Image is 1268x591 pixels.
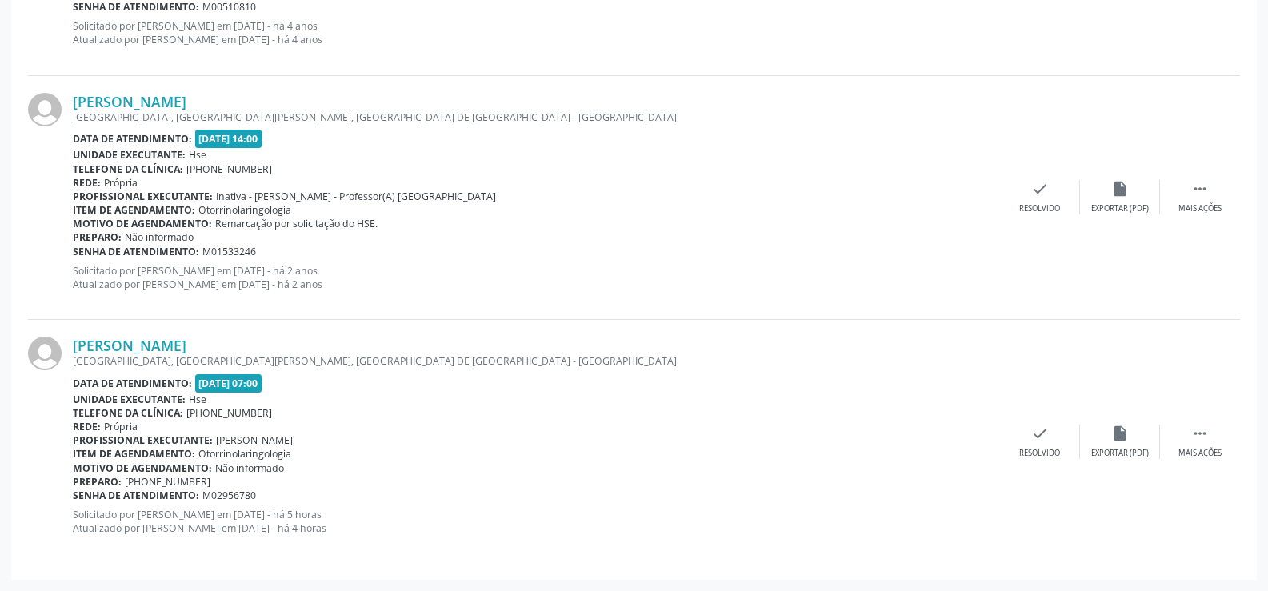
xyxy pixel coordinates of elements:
span: M02956780 [202,489,256,502]
span: [PHONE_NUMBER] [186,162,272,176]
span: [DATE] 07:00 [195,374,262,393]
p: Solicitado por [PERSON_NAME] em [DATE] - há 5 horas Atualizado por [PERSON_NAME] em [DATE] - há 4... [73,508,1000,535]
i: insert_drive_file [1111,180,1129,198]
b: Telefone da clínica: [73,406,183,420]
div: Resolvido [1019,203,1060,214]
span: Hse [189,148,206,162]
img: img [28,93,62,126]
div: [GEOGRAPHIC_DATA], [GEOGRAPHIC_DATA][PERSON_NAME], [GEOGRAPHIC_DATA] DE [GEOGRAPHIC_DATA] - [GEOG... [73,110,1000,124]
span: [PERSON_NAME] [216,433,293,447]
div: Exportar (PDF) [1091,203,1149,214]
b: Profissional executante: [73,190,213,203]
b: Senha de atendimento: [73,245,199,258]
span: Hse [189,393,206,406]
b: Rede: [73,176,101,190]
span: Inativa - [PERSON_NAME] - Professor(A) [GEOGRAPHIC_DATA] [216,190,496,203]
a: [PERSON_NAME] [73,337,186,354]
div: Resolvido [1019,448,1060,459]
span: [PHONE_NUMBER] [125,475,210,489]
b: Preparo: [73,230,122,244]
img: img [28,337,62,370]
i: check [1031,180,1049,198]
i:  [1191,180,1209,198]
div: Mais ações [1178,448,1222,459]
b: Profissional executante: [73,433,213,447]
b: Item de agendamento: [73,203,195,217]
p: Solicitado por [PERSON_NAME] em [DATE] - há 4 anos Atualizado por [PERSON_NAME] em [DATE] - há 4 ... [73,19,1000,46]
i:  [1191,425,1209,442]
span: Não informado [125,230,194,244]
div: Exportar (PDF) [1091,448,1149,459]
b: Item de agendamento: [73,447,195,461]
span: [DATE] 14:00 [195,130,262,148]
b: Data de atendimento: [73,132,192,146]
b: Unidade executante: [73,148,186,162]
i: check [1031,425,1049,442]
i: insert_drive_file [1111,425,1129,442]
span: M01533246 [202,245,256,258]
span: Própria [104,176,138,190]
b: Data de atendimento: [73,377,192,390]
div: [GEOGRAPHIC_DATA], [GEOGRAPHIC_DATA][PERSON_NAME], [GEOGRAPHIC_DATA] DE [GEOGRAPHIC_DATA] - [GEOG... [73,354,1000,368]
b: Motivo de agendamento: [73,217,212,230]
b: Unidade executante: [73,393,186,406]
b: Telefone da clínica: [73,162,183,176]
span: Otorrinolaringologia [198,447,291,461]
span: Própria [104,420,138,433]
span: [PHONE_NUMBER] [186,406,272,420]
a: [PERSON_NAME] [73,93,186,110]
b: Preparo: [73,475,122,489]
span: Não informado [215,461,284,475]
div: Mais ações [1178,203,1222,214]
b: Rede: [73,420,101,433]
p: Solicitado por [PERSON_NAME] em [DATE] - há 2 anos Atualizado por [PERSON_NAME] em [DATE] - há 2 ... [73,264,1000,291]
span: Remarcação por solicitação do HSE. [215,217,378,230]
b: Motivo de agendamento: [73,461,212,475]
b: Senha de atendimento: [73,489,199,502]
span: Otorrinolaringologia [198,203,291,217]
